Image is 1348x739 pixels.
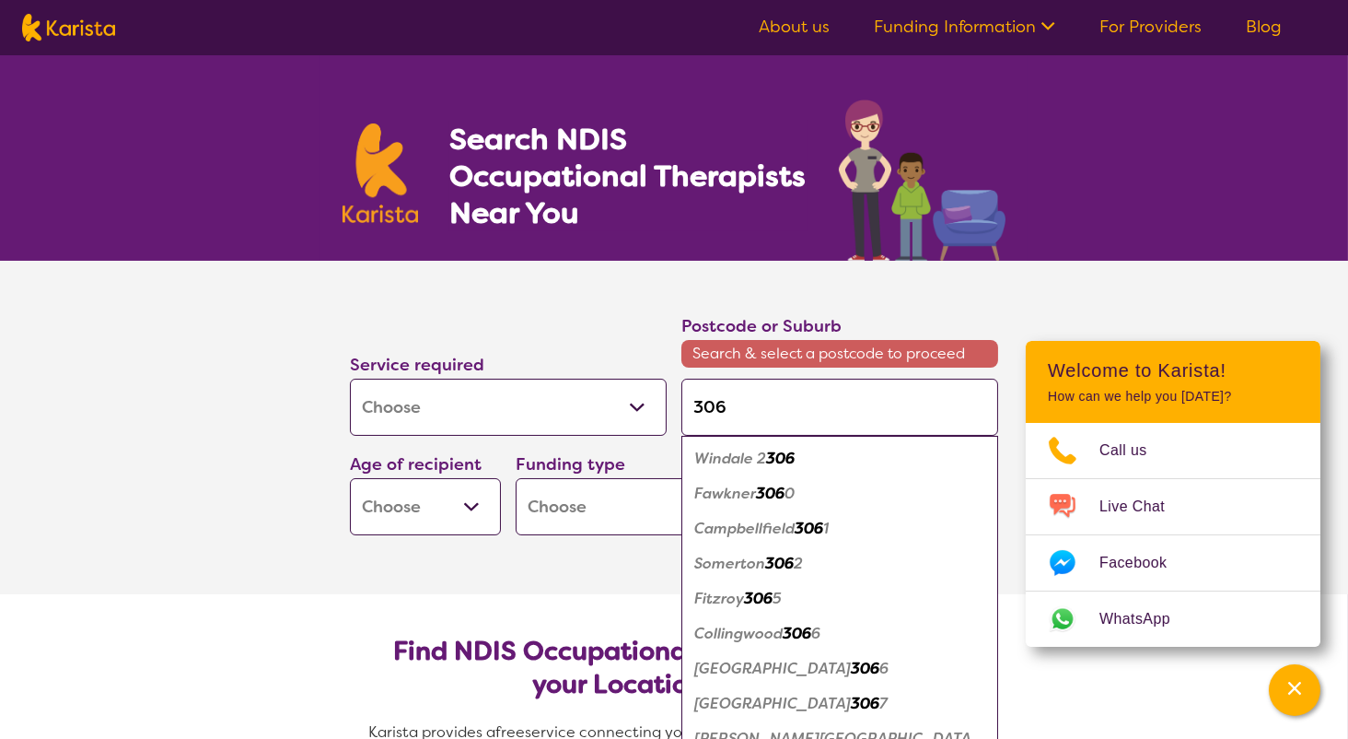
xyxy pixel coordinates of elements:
a: About us [759,16,830,38]
em: 1 [823,519,829,538]
div: Fitzroy 3065 [691,581,989,616]
ul: Choose channel [1026,423,1320,647]
input: Type [681,379,998,436]
label: Service required [350,354,484,376]
label: Age of recipient [350,453,482,475]
em: 7 [879,694,888,713]
div: Collingwood North 3066 [691,651,989,686]
a: For Providers [1099,16,1202,38]
div: Channel Menu [1026,341,1320,647]
em: Fawkner [694,484,756,503]
div: Fawkner 3060 [691,476,989,511]
em: 6 [811,624,820,643]
span: Facebook [1099,549,1189,577]
h2: Find NDIS Occupational Therapists based on your Location & Needs [365,635,983,701]
a: Blog [1246,16,1282,38]
em: 5 [773,589,782,608]
em: Campbellfield [694,519,795,538]
img: Karista logo [343,123,418,223]
img: occupational-therapy [839,100,1005,261]
em: [GEOGRAPHIC_DATA] [694,659,851,678]
div: Campbellfield 3061 [691,511,989,546]
em: 2 [794,554,803,573]
em: 306 [756,484,784,503]
label: Funding type [516,453,625,475]
em: Windale 2 [694,449,766,468]
span: Live Chat [1099,493,1187,521]
h1: Search NDIS Occupational Therapists Near You [449,121,808,231]
em: 0 [784,484,795,503]
div: Somerton 3062 [691,546,989,581]
em: 306 [744,589,773,608]
div: Abbotsford 3067 [691,686,989,721]
em: Collingwood [694,624,783,643]
label: Postcode or Suburb [681,315,842,337]
em: 306 [851,659,879,678]
a: Web link opens in a new tab. [1026,592,1320,647]
span: Call us [1099,437,1169,464]
a: Funding Information [874,16,1055,38]
em: 6 [879,659,889,678]
h2: Welcome to Karista! [1048,359,1298,381]
em: 306 [765,554,794,573]
em: 306 [851,694,879,713]
div: Windale 2306 [691,441,989,476]
button: Channel Menu [1269,664,1320,716]
em: Somerton [694,554,765,573]
span: WhatsApp [1099,605,1192,633]
div: Collingwood 3066 [691,616,989,651]
em: 306 [795,519,823,538]
em: 306 [766,449,795,468]
em: [GEOGRAPHIC_DATA] [694,694,851,713]
em: 306 [783,624,811,643]
em: Fitzroy [694,589,744,608]
span: Search & select a postcode to proceed [681,340,998,368]
p: How can we help you [DATE]? [1048,389,1298,405]
img: Karista logo [22,14,115,41]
